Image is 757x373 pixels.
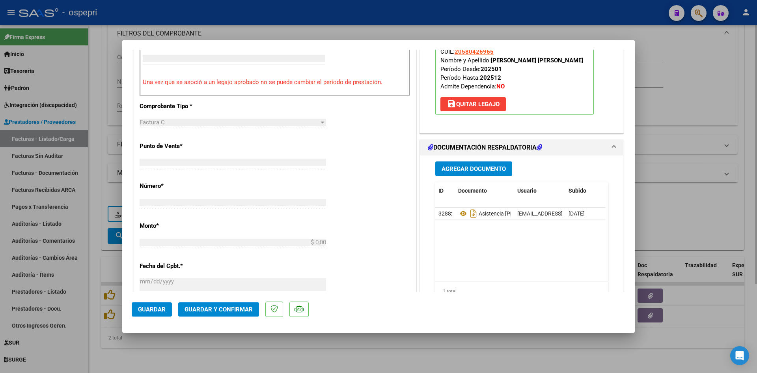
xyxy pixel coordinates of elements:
p: Comprobante Tipo * [140,102,221,111]
span: Quitar Legajo [447,101,500,108]
span: Usuario [517,187,537,194]
button: Agregar Documento [435,161,512,176]
span: Guardar [138,306,166,313]
span: [EMAIL_ADDRESS][DOMAIN_NAME] - [PERSON_NAME] [517,210,651,217]
datatable-header-cell: Usuario [514,182,565,199]
span: 32882 [438,210,454,217]
p: Monto [140,221,221,231]
mat-icon: save [447,99,456,109]
span: ID [438,187,444,194]
datatable-header-cell: ID [435,182,455,199]
span: Documento [458,187,487,194]
datatable-header-cell: Subido [565,182,605,199]
p: Una vez que se asoció a un legajo aprobado no se puede cambiar el período de prestación. [143,78,407,87]
span: 20580426965 [455,48,494,55]
button: Quitar Legajo [440,97,506,111]
p: Punto de Venta [140,142,221,151]
datatable-header-cell: Acción [605,182,644,199]
span: Agregar Documento [442,165,506,172]
strong: 202512 [480,74,501,81]
div: Open Intercom Messenger [730,346,749,365]
p: Legajo preaprobado para Período de Prestación: [435,19,594,115]
strong: NO [496,83,505,90]
div: DOCUMENTACIÓN RESPALDATORIA [420,156,623,319]
div: 1 total [435,281,608,301]
mat-expansion-panel-header: DOCUMENTACIÓN RESPALDATORIA [420,140,623,156]
p: Fecha del Cpbt. [140,262,221,271]
datatable-header-cell: Documento [455,182,514,199]
strong: [PERSON_NAME] [PERSON_NAME] [491,57,583,64]
span: [DATE] [569,210,585,217]
span: Asistencia [PERSON_NAME] [458,210,547,217]
i: Descargar documento [468,207,479,220]
h1: DOCUMENTACIÓN RESPALDATORIA [428,143,542,152]
button: Guardar [132,302,172,317]
span: Factura C [140,119,165,126]
span: Guardar y Confirmar [185,306,253,313]
button: Guardar y Confirmar [178,302,259,317]
span: CUIL: Nombre y Apellido: Período Desde: Período Hasta: Admite Dependencia: [440,48,583,90]
strong: 202501 [481,66,502,73]
span: Subido [569,187,586,194]
p: Número [140,182,221,191]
